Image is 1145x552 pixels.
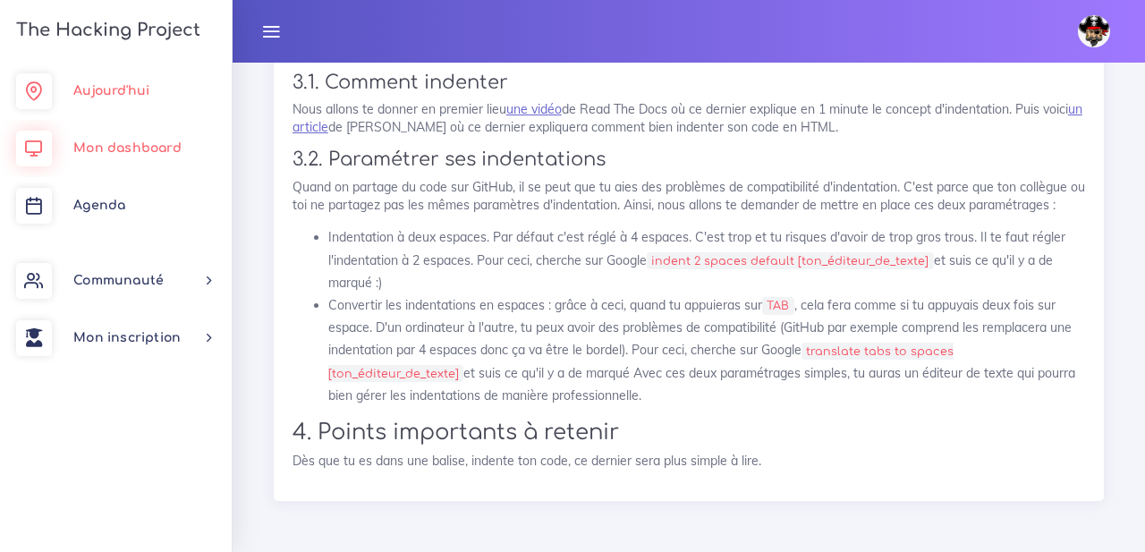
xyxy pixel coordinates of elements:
[762,297,794,315] code: TAB
[73,84,149,98] span: Aujourd'hui
[293,452,1085,470] p: Dès que tu es dans une balise, indente ton code, ce dernier sera plus simple à lire.
[73,331,181,344] span: Mon inscription
[293,178,1085,215] p: Quand on partage du code sur GitHub, il se peut que tu aies des problèmes de compatibilité d'inde...
[73,141,182,155] span: Mon dashboard
[506,101,562,117] a: une vidéo
[73,199,125,212] span: Agenda
[293,420,1085,446] h2: 4. Points importants à retenir
[1078,15,1110,47] img: avatar
[328,294,1085,407] li: Convertir les indentations en espaces : grâce à ceci, quand tu appuieras sur , cela fera comme si...
[293,72,1085,94] h3: 3.1. Comment indenter
[293,149,1085,171] h3: 3.2. Paramétrer ses indentations
[73,274,164,287] span: Communauté
[647,252,934,270] code: indent 2 spaces default [ton_éditeur_de_texte]
[11,21,200,40] h3: The Hacking Project
[293,100,1085,137] p: Nous allons te donner en premier lieu de Read The Docs où ce dernier explique en 1 minute le conc...
[328,226,1085,294] li: Indentation à deux espaces. Par défaut c'est réglé à 4 espaces. C'est trop et tu risques d'avoir ...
